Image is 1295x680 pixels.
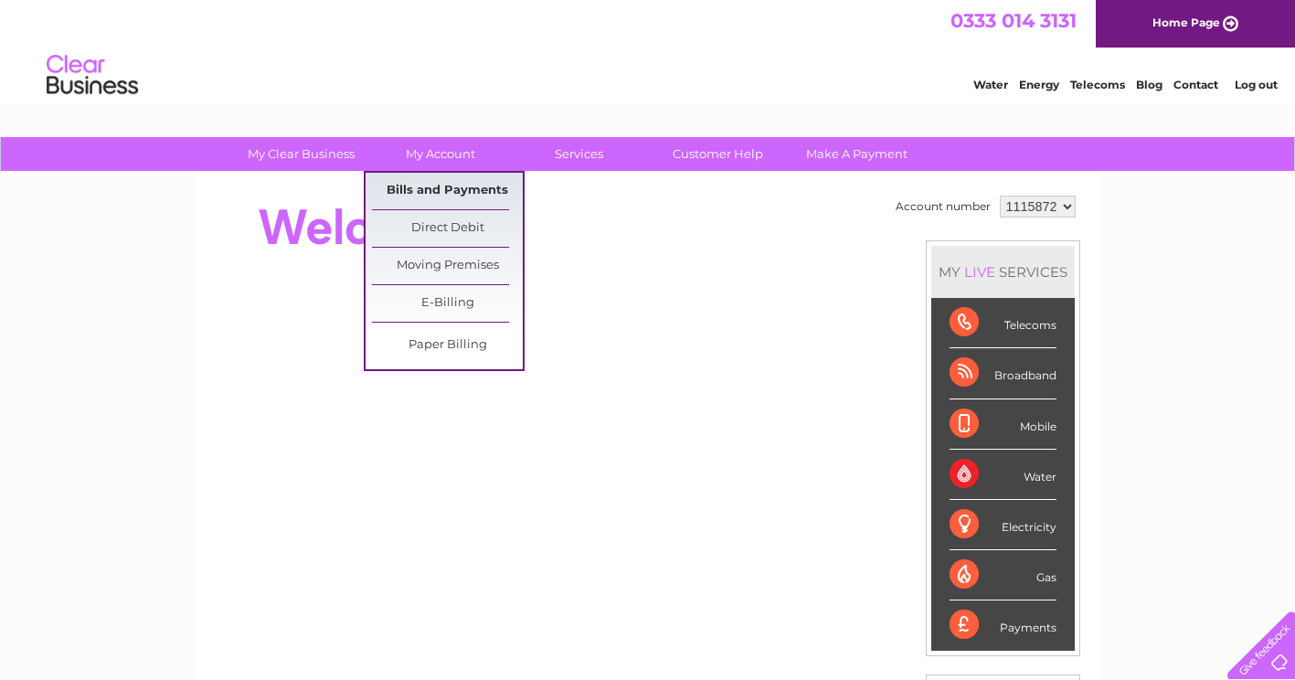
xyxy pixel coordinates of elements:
div: MY SERVICES [931,246,1075,298]
div: LIVE [961,263,999,281]
div: Gas [950,550,1056,600]
div: Mobile [950,399,1056,450]
div: Clear Business is a trading name of Verastar Limited (registered in [GEOGRAPHIC_DATA] No. 3667643... [217,10,1080,89]
a: Water [973,78,1008,91]
div: Broadband [950,348,1056,398]
a: Log out [1235,78,1278,91]
a: My Clear Business [226,137,377,171]
img: logo.png [46,48,139,103]
a: 0333 014 3131 [950,9,1077,32]
a: Direct Debit [372,210,523,247]
a: My Account [365,137,515,171]
a: Customer Help [642,137,793,171]
div: Telecoms [950,298,1056,348]
a: Bills and Payments [372,173,523,209]
a: Paper Billing [372,327,523,364]
a: Make A Payment [781,137,932,171]
td: Account number [891,191,995,222]
div: Payments [950,600,1056,650]
a: Contact [1173,78,1218,91]
a: Telecoms [1070,78,1125,91]
a: Blog [1136,78,1162,91]
div: Water [950,450,1056,500]
div: Electricity [950,500,1056,550]
a: Moving Premises [372,248,523,284]
a: E-Billing [372,285,523,322]
a: Energy [1019,78,1059,91]
a: Services [504,137,654,171]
